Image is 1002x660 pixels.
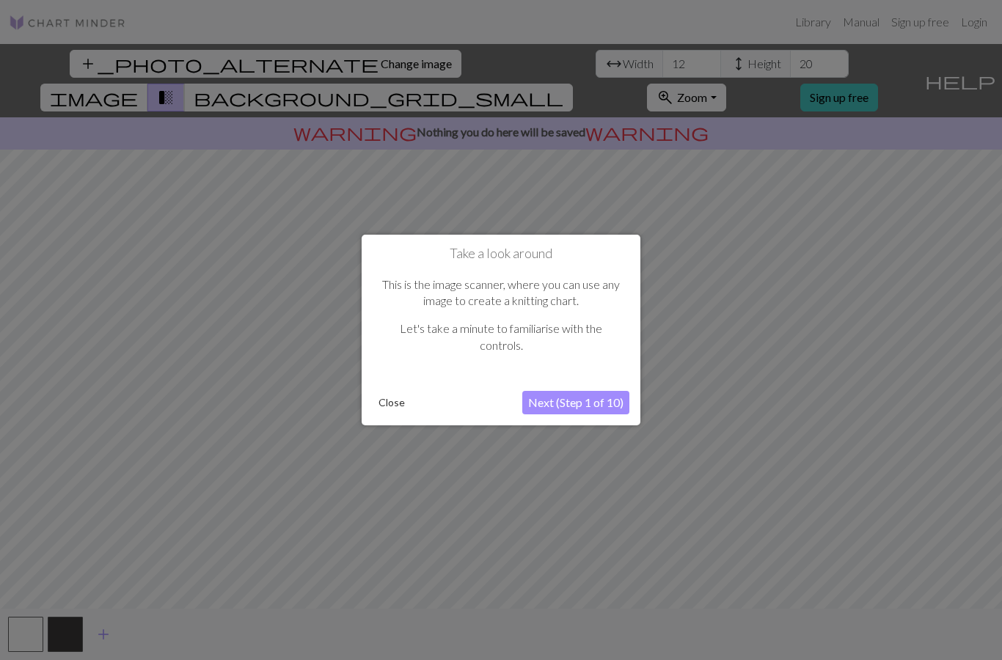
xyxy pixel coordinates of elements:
button: Next (Step 1 of 10) [522,391,629,414]
p: This is the image scanner, where you can use any image to create a knitting chart. [380,276,622,309]
h1: Take a look around [373,246,629,262]
button: Close [373,392,411,414]
div: Take a look around [362,235,640,425]
p: Let's take a minute to familiarise with the controls. [380,320,622,353]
